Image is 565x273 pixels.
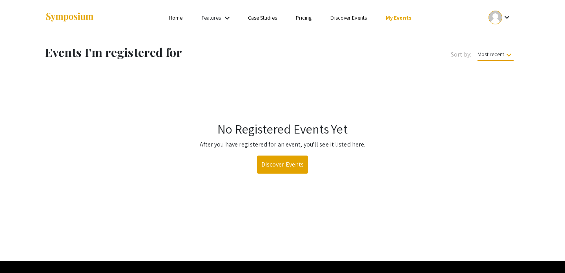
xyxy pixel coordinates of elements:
span: Sort by: [451,50,471,59]
a: Home [169,14,182,21]
a: Pricing [296,14,312,21]
span: Most recent [478,51,514,61]
a: Features [202,14,221,21]
p: After you have registered for an event, you'll see it listed here. [47,140,518,149]
h1: Events I'm registered for [45,45,317,59]
mat-icon: keyboard_arrow_down [504,50,514,60]
a: Discover Events [330,14,367,21]
h1: No Registered Events Yet [47,121,518,136]
mat-icon: Expand account dropdown [502,13,512,22]
button: Most recent [471,47,520,61]
button: Expand account dropdown [480,9,520,26]
mat-icon: Expand Features list [222,13,232,23]
a: Discover Events [257,156,308,174]
a: My Events [386,14,412,21]
a: Case Studies [248,14,277,21]
img: Symposium by ForagerOne [45,12,94,23]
